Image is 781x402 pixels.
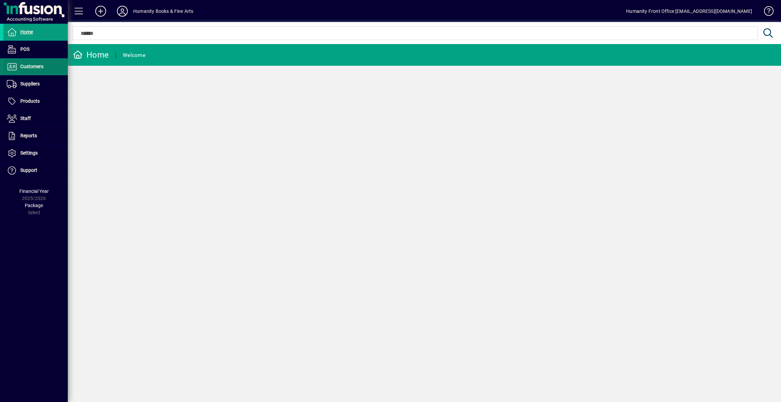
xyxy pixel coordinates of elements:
[20,150,38,156] span: Settings
[19,188,49,194] span: Financial Year
[123,50,145,61] div: Welcome
[3,145,68,162] a: Settings
[3,162,68,179] a: Support
[3,76,68,93] a: Suppliers
[73,49,109,60] div: Home
[3,127,68,144] a: Reports
[20,116,31,121] span: Staff
[3,58,68,75] a: Customers
[20,167,37,173] span: Support
[20,133,37,138] span: Reports
[20,29,33,35] span: Home
[20,64,43,69] span: Customers
[3,110,68,127] a: Staff
[626,6,752,17] div: Humanity Front Office [EMAIL_ADDRESS][DOMAIN_NAME]
[133,6,194,17] div: Humanity Books & Fine Arts
[3,93,68,110] a: Products
[25,203,43,208] span: Package
[20,46,29,52] span: POS
[20,81,40,86] span: Suppliers
[90,5,112,17] button: Add
[3,41,68,58] a: POS
[759,1,773,23] a: Knowledge Base
[20,98,40,104] span: Products
[112,5,133,17] button: Profile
